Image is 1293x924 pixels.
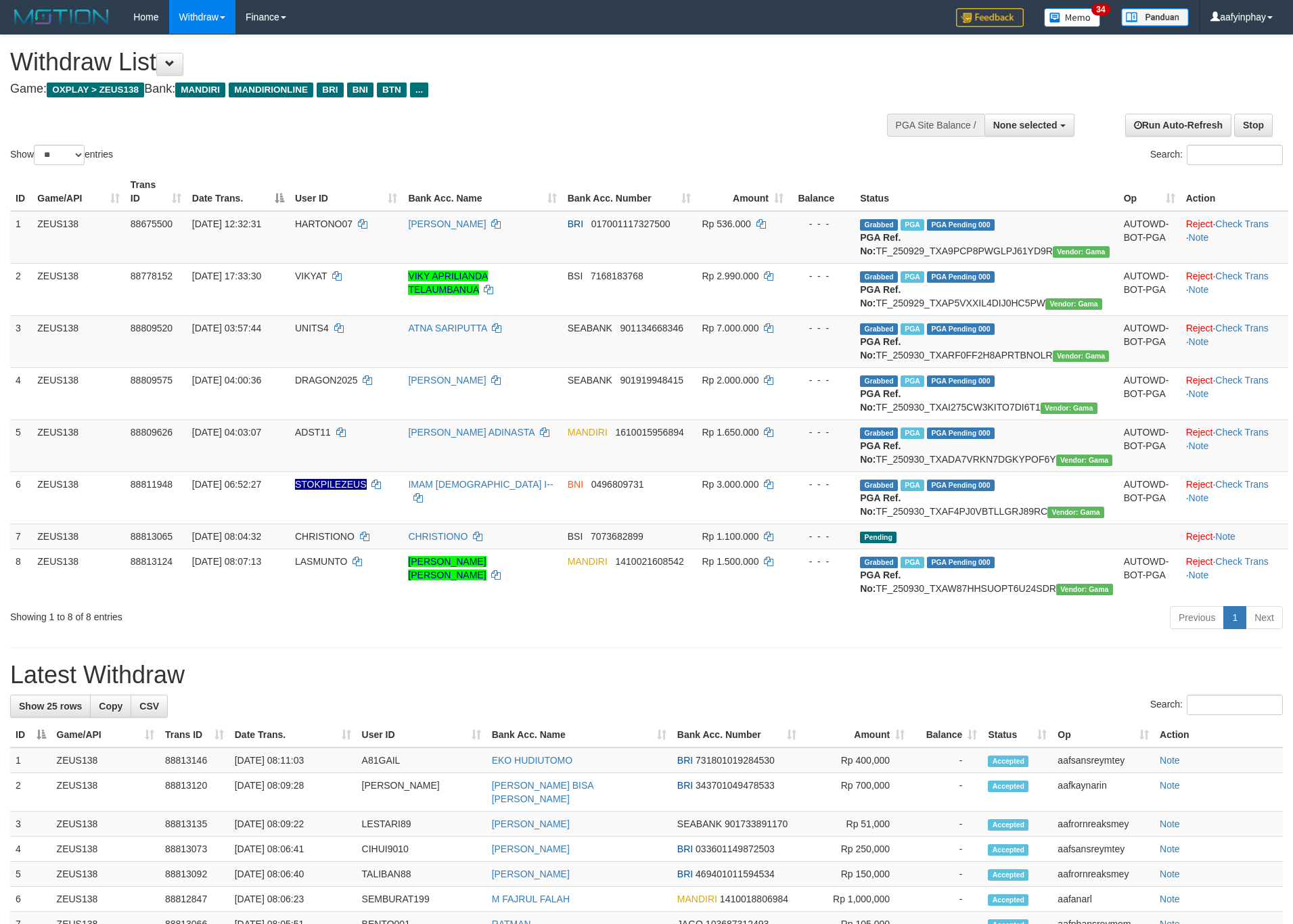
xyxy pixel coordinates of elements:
[10,812,51,837] td: 3
[702,375,758,386] span: Rp 2.000.000
[702,218,750,229] span: Rp 536.000
[1052,747,1154,773] td: aafsansreymtey
[1215,556,1269,567] a: Check Trans
[492,844,570,854] a: [PERSON_NAME]
[1234,114,1273,137] a: Stop
[802,747,911,773] td: Rp 400,000
[1181,419,1288,471] td: · ·
[860,532,897,543] span: Pending
[677,780,693,791] span: BRI
[192,218,261,229] span: [DATE] 12:32:31
[802,773,911,812] td: Rp 700,000
[10,263,32,315] td: 2
[10,315,32,367] td: 3
[229,773,357,812] td: [DATE] 08:09:28
[901,557,924,568] span: Marked by aafanarl
[696,780,775,791] span: Copy 343701049478533 to clipboard
[1118,419,1181,471] td: AUTOWD-BOT-PGA
[1052,773,1154,812] td: aafkaynarin
[51,722,160,747] th: Game/API: activate to sort column ascending
[1189,570,1209,580] a: Note
[410,83,428,97] span: ...
[725,818,788,829] span: Copy 901733891170 to clipboard
[901,219,924,231] span: Marked by aaftrukkakada
[347,83,373,97] span: BNI
[1053,350,1110,362] span: Vendor URL: https://trx31.1velocity.biz
[1091,3,1110,16] span: 34
[492,894,570,904] a: M FAJRUL FALAH
[229,862,357,887] td: [DATE] 08:06:40
[1186,556,1213,567] a: Reject
[984,114,1074,137] button: None selected
[99,701,122,712] span: Copy
[988,869,1028,881] span: Accepted
[408,271,488,295] a: VIKY APRILIANDA TELAUMBANUA
[910,862,982,887] td: -
[1052,887,1154,912] td: aafanarl
[192,271,261,281] span: [DATE] 17:33:30
[10,145,113,165] label: Show entries
[408,531,468,542] a: CHRISTIONO
[229,887,357,912] td: [DATE] 08:06:23
[486,722,672,747] th: Bank Acc. Name: activate to sort column ascending
[32,524,125,549] td: ZEUS138
[357,722,486,747] th: User ID: activate to sort column ascending
[1150,145,1283,165] label: Search:
[1047,507,1104,518] span: Vendor URL: https://trx31.1velocity.biz
[860,336,901,361] b: PGA Ref. No:
[160,773,229,812] td: 88813120
[1187,695,1283,715] input: Search:
[160,812,229,837] td: 88813135
[229,812,357,837] td: [DATE] 08:09:22
[1189,336,1209,347] a: Note
[568,271,583,281] span: BSI
[10,773,51,812] td: 2
[1189,492,1209,503] a: Note
[290,172,403,211] th: User ID: activate to sort column ascending
[10,7,113,27] img: MOTION_logo.png
[357,862,486,887] td: TALIBAN88
[408,556,486,580] a: [PERSON_NAME] [PERSON_NAME]
[51,773,160,812] td: ZEUS138
[377,83,407,97] span: BTN
[408,427,534,438] a: [PERSON_NAME] ADINASTA
[139,701,159,712] span: CSV
[1052,862,1154,887] td: aafrornreaksmey
[32,211,125,264] td: ZEUS138
[32,471,125,524] td: ZEUS138
[1186,427,1213,438] a: Reject
[982,722,1052,747] th: Status: activate to sort column ascending
[51,812,160,837] td: ZEUS138
[927,428,995,439] span: PGA Pending
[860,557,898,568] span: Grabbed
[295,531,355,542] span: CHRISTIONO
[616,427,684,438] span: Copy 1610015956894 to clipboard
[855,172,1118,211] th: Status
[1215,271,1269,281] a: Check Trans
[789,172,855,211] th: Balance
[568,479,583,490] span: BNI
[131,375,173,386] span: 88809575
[794,555,849,568] div: - - -
[720,894,788,904] span: Copy 1410018806984 to clipboard
[1056,455,1113,466] span: Vendor URL: https://trx31.1velocity.biz
[1186,271,1213,281] a: Reject
[1121,8,1189,26] img: panduan.png
[131,323,173,333] span: 88809520
[317,83,343,97] span: BRI
[192,556,261,567] span: [DATE] 08:07:13
[160,722,229,747] th: Trans ID: activate to sort column ascending
[855,315,1118,367] td: TF_250930_TXARF0FF2H8APRTBNOLR
[1125,114,1231,137] a: Run Auto-Refresh
[860,388,901,413] b: PGA Ref. No:
[192,427,261,438] span: [DATE] 04:03:07
[927,480,995,491] span: PGA Pending
[794,217,849,231] div: - - -
[131,556,173,567] span: 88813124
[1186,479,1213,490] a: Reject
[1160,869,1180,879] a: Note
[357,773,486,812] td: [PERSON_NAME]
[10,887,51,912] td: 6
[860,219,898,231] span: Grabbed
[860,570,901,594] b: PGA Ref. No:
